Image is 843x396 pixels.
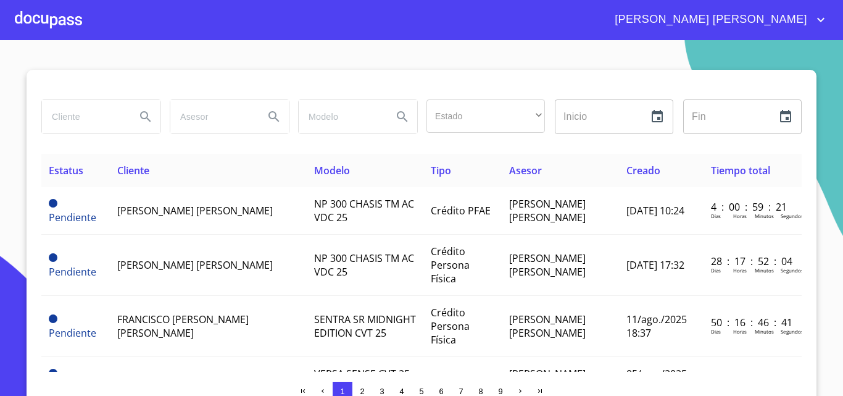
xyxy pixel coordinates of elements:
span: 8 [478,387,483,396]
span: SENTRA SR MIDNIGHT EDITION CVT 25 [314,313,416,340]
span: NP 300 CHASIS TM AC VDC 25 [314,251,414,279]
span: Crédito Persona Física [431,306,470,347]
p: Dias [711,213,721,219]
span: [PERSON_NAME] [PERSON_NAME] [509,197,586,224]
span: Pendiente [49,199,57,208]
span: Pendiente [49,314,57,323]
p: Segundos [781,213,804,219]
span: Tipo [431,164,451,177]
span: Pendiente [49,369,57,377]
span: Pendiente [49,211,96,224]
span: Pendiente [49,265,96,279]
span: 6 [439,387,443,396]
span: Cliente [117,164,149,177]
span: Modelo [314,164,350,177]
button: Search [388,102,417,132]
span: 05/ago./2025 19:32 [626,367,687,394]
span: 3 [380,387,384,396]
span: Crédito Persona Física [431,245,470,285]
span: [PERSON_NAME] [PERSON_NAME] [117,204,273,217]
p: Minutos [755,267,774,274]
button: Search [131,102,160,132]
p: 4 : 00 : 59 : 21 [711,200,794,214]
span: Tiempo total [711,164,770,177]
p: 50 : 16 : 46 : 41 [711,316,794,329]
span: Creado [626,164,660,177]
p: Segundos [781,328,804,335]
div: ​ [426,99,545,133]
span: [DATE] 17:32 [626,258,684,272]
p: Dias [711,328,721,335]
span: 5 [419,387,423,396]
button: account of current user [605,10,828,30]
input: search [170,100,254,133]
span: Asesor [509,164,542,177]
span: FRANCISCO [PERSON_NAME] [PERSON_NAME] [117,313,249,340]
p: 28 : 17 : 52 : 04 [711,255,794,268]
p: Segundos [781,267,804,274]
span: [PERSON_NAME] [PERSON_NAME] [509,367,586,394]
p: Horas [733,213,747,219]
span: Pendiente [49,326,96,340]
span: 7 [459,387,463,396]
span: 2 [360,387,364,396]
p: 56 : 15 : 51 : 35 [711,370,794,384]
span: VERSA SENSE CVT 25 SIN ACC [314,367,410,394]
span: NP 300 CHASIS TM AC VDC 25 [314,197,414,224]
span: [DATE] 10:24 [626,204,684,217]
span: 1 [340,387,344,396]
input: search [42,100,126,133]
p: Dias [711,267,721,274]
p: Horas [733,328,747,335]
span: Estatus [49,164,83,177]
button: Search [259,102,289,132]
p: Minutos [755,328,774,335]
span: [PERSON_NAME] [PERSON_NAME] [509,313,586,340]
span: Pendiente [49,253,57,262]
p: Horas [733,267,747,274]
span: 4 [399,387,404,396]
span: 11/ago./2025 18:37 [626,313,687,340]
p: Minutos [755,213,774,219]
span: [PERSON_NAME] [PERSON_NAME] [605,10,813,30]
span: Crédito PFAE [431,204,491,217]
span: 9 [498,387,502,396]
span: [PERSON_NAME] [PERSON_NAME] [509,251,586,279]
span: [PERSON_NAME] [PERSON_NAME] [117,258,273,272]
input: search [299,100,383,133]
